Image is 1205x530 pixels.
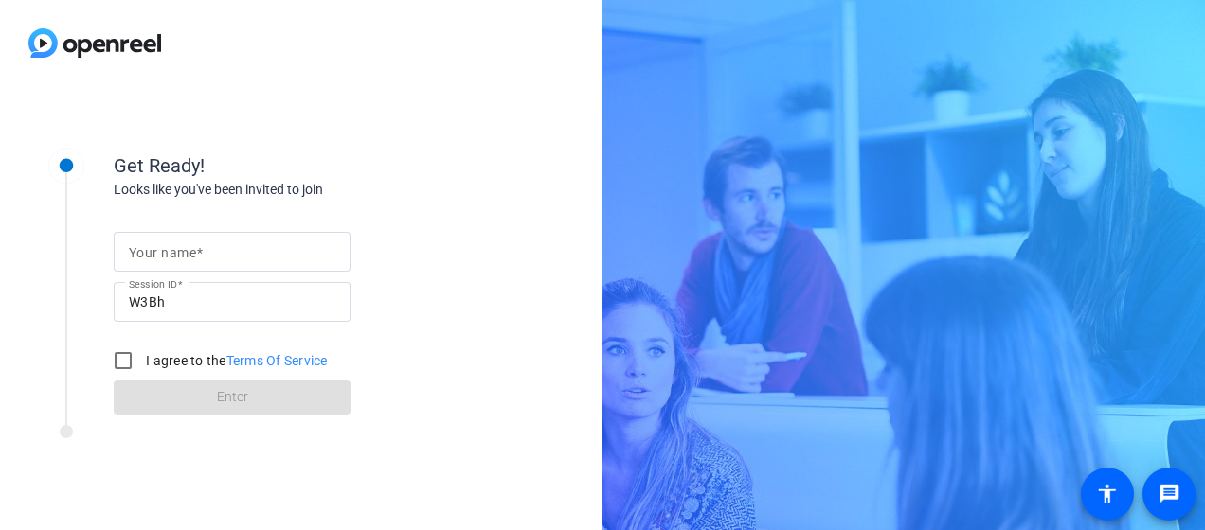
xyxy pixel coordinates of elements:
[129,278,177,290] mat-label: Session ID
[1158,483,1180,505] mat-icon: message
[114,180,493,200] div: Looks like you've been invited to join
[1096,483,1119,505] mat-icon: accessibility
[129,245,196,260] mat-label: Your name
[142,351,328,370] label: I agree to the
[114,151,493,180] div: Get Ready!
[226,353,328,368] a: Terms Of Service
